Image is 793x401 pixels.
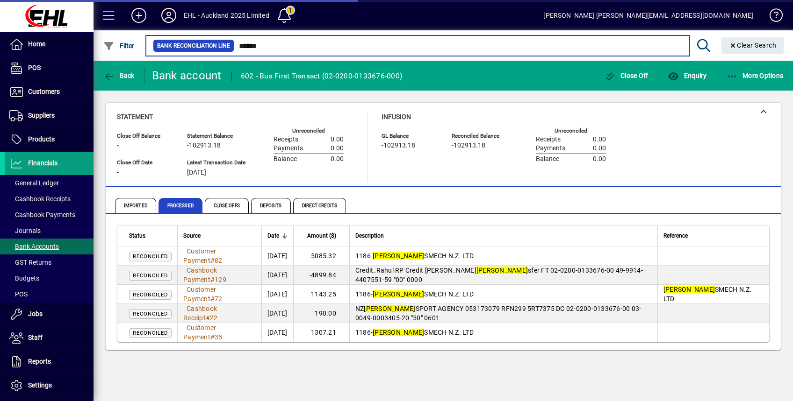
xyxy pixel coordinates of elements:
[364,305,415,312] em: [PERSON_NAME]
[9,259,51,266] span: GST Returns
[94,67,145,84] app-page-header-button: Back
[721,37,784,54] button: Clear
[154,7,184,24] button: Profile
[183,231,256,241] div: Source
[133,330,168,336] span: Reconciled
[28,88,60,95] span: Customers
[355,329,371,336] span: 1186
[293,198,346,213] span: Direct Credits
[28,310,43,317] span: Jobs
[261,304,293,323] td: [DATE]
[724,67,786,84] button: More Options
[382,133,438,139] span: GL Balance
[371,252,373,260] span: -
[663,231,688,241] span: Reference
[5,223,94,239] a: Journals
[117,169,119,176] span: -
[593,155,606,163] span: 0.00
[9,243,59,250] span: Bank Accounts
[183,231,201,241] span: Source
[274,145,303,152] span: Payments
[5,374,94,397] a: Settings
[101,37,137,54] button: Filter
[5,350,94,373] a: Reports
[267,231,288,241] div: Date
[536,155,559,163] span: Balance
[555,128,587,134] label: Unreconciled
[183,246,226,266] a: Customer Payment#82
[28,159,58,167] span: Financials
[9,290,28,298] span: POS
[5,175,94,191] a: General Ledger
[293,323,349,342] td: 1307.21
[729,42,777,49] span: Clear Search
[663,286,752,303] span: SMECH N.Z. LTD
[5,128,94,151] a: Products
[452,142,485,149] span: -102913.18
[187,160,245,166] span: Latest Transaction Date
[5,270,94,286] a: Budgets
[261,246,293,266] td: [DATE]
[5,80,94,104] a: Customers
[5,104,94,127] a: Suppliers
[28,358,51,365] span: Reports
[536,136,561,143] span: Receipts
[293,304,349,323] td: 190.00
[133,292,168,298] span: Reconciled
[210,295,215,303] span: #
[133,253,168,260] span: Reconciled
[28,334,43,341] span: Staff
[124,7,154,24] button: Add
[187,169,206,176] span: [DATE]
[210,257,215,264] span: #
[251,198,291,213] span: Deposits
[373,290,474,298] span: SMECH N.Z. LTD
[274,136,298,143] span: Receipts
[476,267,528,274] em: [PERSON_NAME]
[9,274,39,282] span: Budgets
[117,133,173,139] span: Close Off Balance
[331,155,344,163] span: 0.00
[355,267,643,283] span: Credit_Rahul RP Credit [PERSON_NAME] sfer FT 02-0200-0133676-00 49-9914-4407551-59 "00" 0000
[103,72,135,79] span: Back
[28,381,52,389] span: Settings
[261,285,293,304] td: [DATE]
[5,286,94,302] a: POS
[205,198,249,213] span: Close Offs
[593,136,606,143] span: 0.00
[215,276,226,283] span: 129
[373,290,424,298] em: [PERSON_NAME]
[5,207,94,223] a: Cashbook Payments
[28,135,55,143] span: Products
[28,112,55,119] span: Suppliers
[452,133,508,139] span: Reconciled Balance
[382,142,415,149] span: -102913.18
[307,231,336,241] span: Amount ($)
[210,276,215,283] span: #
[5,326,94,350] a: Staff
[28,40,45,48] span: Home
[536,145,565,152] span: Payments
[183,303,221,323] a: Cashbook Receipt#22
[28,64,41,71] span: POS
[355,305,642,322] span: NZ SPORT AGENCY 053173079 RFN299 5RT7375 DC 02-0200-0133676-00 03-0049-0003405-20 "50" 0601
[5,191,94,207] a: Cashbook Receipts
[593,145,606,152] span: 0.00
[183,265,230,285] a: Cashbook Payment#129
[293,246,349,266] td: 5085.32
[602,67,651,84] button: Close Off
[663,286,715,293] em: [PERSON_NAME]
[5,56,94,80] a: POS
[373,252,424,260] em: [PERSON_NAME]
[292,128,325,134] label: Unreconciled
[129,231,172,241] div: Status
[261,266,293,285] td: [DATE]
[157,41,230,50] span: Bank Reconciliation Line
[183,247,216,264] span: Customer Payment
[355,231,384,241] span: Description
[206,314,210,322] span: #
[331,136,344,143] span: 0.00
[5,33,94,56] a: Home
[117,160,173,166] span: Close Off Date
[115,198,156,213] span: Imported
